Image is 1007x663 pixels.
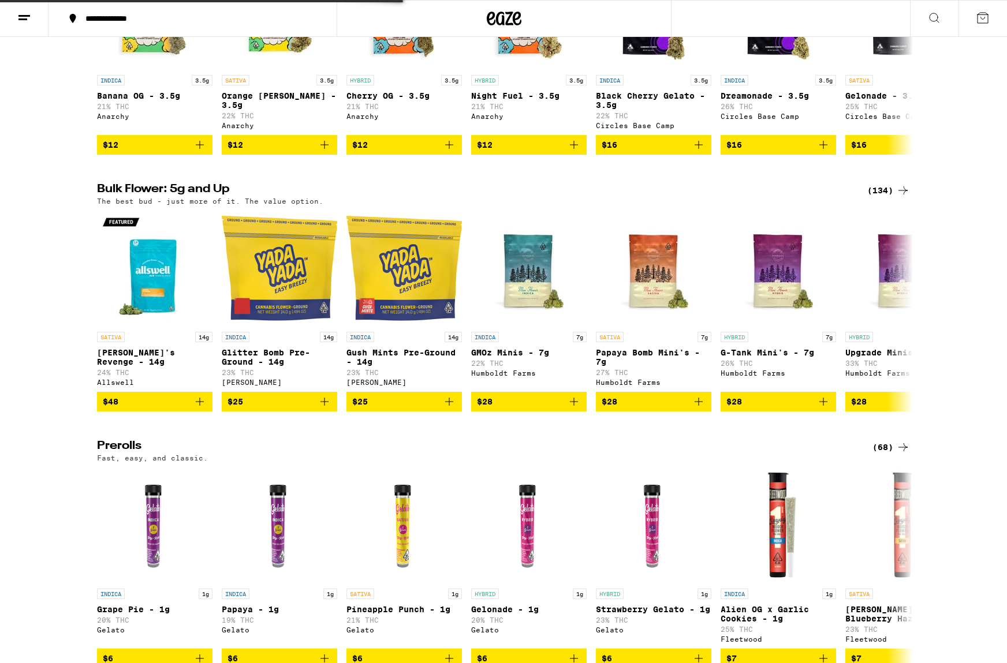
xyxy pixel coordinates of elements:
a: (68) [872,440,910,454]
p: 1g [199,589,212,599]
span: $28 [851,397,867,406]
a: Open page for Upgrade Minis - 7g from Humboldt Farms [845,211,961,392]
a: Open page for Papaya Bomb Mini's - 7g from Humboldt Farms [596,211,711,392]
button: Add to bag [222,135,337,155]
p: 7g [698,332,711,342]
p: 23% THC [596,616,711,624]
p: Gelonade - 3.5g [845,91,961,100]
button: Add to bag [222,392,337,411]
p: Papaya Bomb Mini's - 7g [596,348,711,366]
div: Gelato [97,626,212,634]
a: Open page for Papaya - 1g from Gelato [222,467,337,649]
p: 22% THC [471,359,587,367]
img: Yada Yada - Glitter Bomb Pre-Ground - 14g [222,211,337,326]
p: 3.5g [566,75,587,85]
div: Gelato [471,626,587,634]
p: INDICA [596,75,624,85]
p: Grape Pie - 1g [97,605,212,614]
img: Fleetwood - Jack Herer x Blueberry Haze - 1g [845,467,961,583]
p: 24% THC [97,369,212,376]
span: $25 [227,397,243,406]
p: INDICA [97,589,125,599]
span: $28 [477,397,493,406]
div: Humboldt Farms [596,379,711,386]
p: 3.5g [441,75,462,85]
span: $6 [352,654,363,663]
p: 23% THC [346,369,462,376]
button: Add to bag [845,135,961,155]
span: $48 [103,397,118,406]
a: (134) [867,183,910,197]
div: [PERSON_NAME] [346,379,462,386]
h2: Prerolls [97,440,853,454]
p: HYBRID [346,75,374,85]
p: The best bud - just more of it. The value option. [97,197,323,205]
span: $12 [227,140,243,149]
img: Humboldt Farms - G-Tank Mini's - 7g [721,211,836,326]
a: Open page for Pineapple Punch - 1g from Gelato [346,467,462,649]
div: Anarchy [97,113,212,120]
p: Pineapple Punch - 1g [346,605,462,614]
div: Fleetwood [845,635,961,643]
p: 26% THC [721,359,836,367]
button: Add to bag [471,392,587,411]
p: Black Cherry Gelato - 3.5g [596,91,711,110]
div: [PERSON_NAME] [222,379,337,386]
div: Anarchy [346,113,462,120]
p: 27% THC [596,369,711,376]
p: HYBRID [471,75,499,85]
p: Cherry OG - 3.5g [346,91,462,100]
a: Open page for Strawberry Gelato - 1g from Gelato [596,467,711,649]
p: SATIVA [845,589,873,599]
p: 7g [573,332,587,342]
a: Open page for G-Tank Mini's - 7g from Humboldt Farms [721,211,836,392]
button: Add to bag [346,392,462,411]
span: $25 [352,397,368,406]
img: Humboldt Farms - Upgrade Minis - 7g [845,211,961,326]
div: Gelato [222,626,337,634]
p: 1g [448,589,462,599]
p: 3.5g [192,75,212,85]
span: $6 [477,654,487,663]
p: 3.5g [691,75,711,85]
span: $7 [726,654,737,663]
p: Papaya - 1g [222,605,337,614]
div: Humboldt Farms [721,369,836,377]
div: Circles Base Camp [845,113,961,120]
img: Allswell - Jack's Revenge - 14g [97,211,212,326]
p: 21% THC [346,616,462,624]
p: 3.5g [815,75,836,85]
p: G-Tank Mini's - 7g [721,348,836,357]
p: 23% THC [845,625,961,633]
img: Gelato - Pineapple Punch - 1g [346,467,462,583]
span: $12 [352,140,368,149]
p: Orange [PERSON_NAME] - 3.5g [222,91,337,110]
p: 1g [573,589,587,599]
button: Add to bag [721,392,836,411]
p: HYBRID [721,332,748,342]
p: Fast, easy, and classic. [97,454,208,462]
p: SATIVA [346,589,374,599]
div: Circles Base Camp [721,113,836,120]
span: $7 [851,654,861,663]
p: 1g [822,589,836,599]
span: $6 [227,654,238,663]
p: 14g [320,332,337,342]
p: Night Fuel - 3.5g [471,91,587,100]
button: Add to bag [596,135,711,155]
div: Gelato [346,626,462,634]
div: Humboldt Farms [845,369,961,377]
p: 20% THC [97,616,212,624]
a: Open page for GMOz Minis - 7g from Humboldt Farms [471,211,587,392]
p: Upgrade Minis - 7g [845,348,961,357]
span: $6 [103,654,113,663]
p: SATIVA [596,332,624,342]
p: 26% THC [721,103,836,110]
p: 20% THC [471,616,587,624]
p: Strawberry Gelato - 1g [596,605,711,614]
p: INDICA [346,332,374,342]
p: Dreamonade - 3.5g [721,91,836,100]
div: Gelato [596,626,711,634]
p: 21% THC [346,103,462,110]
p: 33% THC [845,359,961,367]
